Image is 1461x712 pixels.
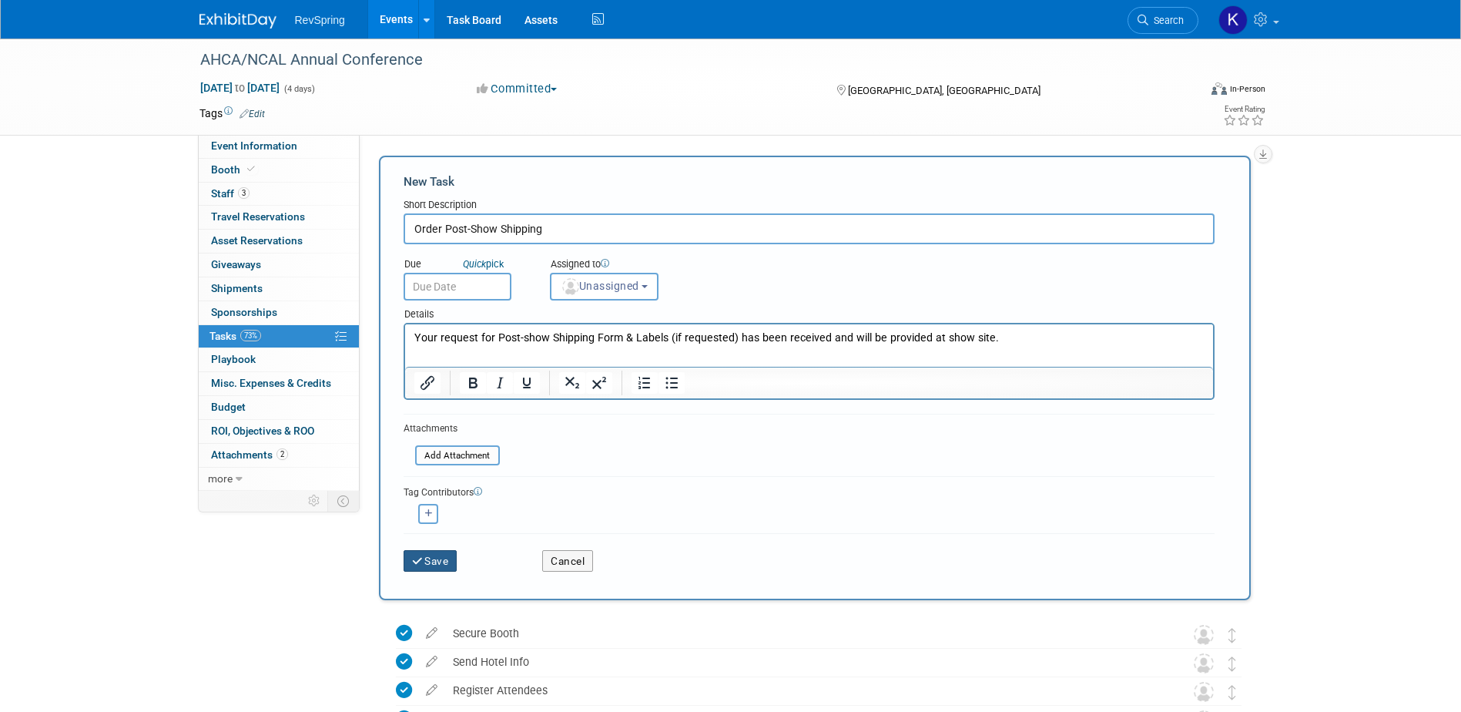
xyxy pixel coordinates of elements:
[199,444,359,467] a: Attachments2
[199,254,359,277] a: Giveaways
[199,159,359,182] a: Booth
[404,173,1215,190] div: New Task
[414,372,441,394] button: Insert/edit link
[514,372,540,394] button: Underline
[199,468,359,491] a: more
[1194,625,1214,645] img: Unassigned
[240,330,261,341] span: 73%
[1194,682,1214,702] img: Unassigned
[463,258,486,270] i: Quick
[295,14,345,26] span: RevSpring
[559,372,585,394] button: Subscript
[542,550,593,572] button: Cancel
[418,683,445,697] a: edit
[211,377,331,389] span: Misc. Expenses & Credits
[327,491,359,511] td: Toggle Event Tabs
[1211,82,1227,95] img: Format-Inperson.png
[211,353,256,365] span: Playbook
[848,85,1040,96] span: [GEOGRAPHIC_DATA], [GEOGRAPHIC_DATA]
[1107,80,1266,103] div: Event Format
[199,325,359,348] a: Tasks73%
[445,649,1163,675] div: Send Hotel Info
[199,183,359,206] a: Staff3
[240,109,265,119] a: Edit
[658,372,685,394] button: Bullet list
[199,372,359,395] a: Misc. Expenses & Credits
[1223,106,1265,113] div: Event Rating
[211,306,277,318] span: Sponsorships
[471,81,563,97] button: Committed
[233,82,247,94] span: to
[211,425,314,437] span: ROI, Objectives & ROO
[211,210,305,223] span: Travel Reservations
[487,372,513,394] button: Italic
[238,187,250,199] span: 3
[1228,628,1236,643] i: Move task
[404,301,1215,323] div: Details
[550,273,659,301] button: Unassigned
[247,165,255,173] i: Booth reservation complete
[418,655,445,669] a: edit
[1194,653,1214,673] img: Unassigned
[199,206,359,229] a: Travel Reservations
[1228,657,1236,671] i: Move task
[404,483,1215,499] div: Tag Contributors
[418,626,445,640] a: edit
[199,396,359,419] a: Budget
[211,258,261,270] span: Giveaways
[199,230,359,253] a: Asset Reservations
[404,198,1215,213] div: Short Description
[405,324,1213,367] iframe: Rich Text Area
[404,213,1215,244] input: Name of task or a short description
[283,84,315,94] span: (4 days)
[199,106,265,121] td: Tags
[199,348,359,371] a: Playbook
[199,13,276,29] img: ExhibitDay
[199,135,359,158] a: Event Information
[211,163,258,176] span: Booth
[301,491,328,511] td: Personalize Event Tab Strip
[1228,685,1236,700] i: Move task
[404,422,500,435] div: Attachments
[460,372,486,394] button: Bold
[404,257,527,273] div: Due
[199,277,359,301] a: Shipments
[1229,83,1265,95] div: In-Person
[211,448,288,461] span: Attachments
[550,257,736,273] div: Assigned to
[195,46,1175,74] div: AHCA/NCAL Annual Conference
[445,677,1163,704] div: Register Attendees
[211,282,263,294] span: Shipments
[211,187,250,200] span: Staff
[404,550,457,572] button: Save
[211,139,297,152] span: Event Information
[211,401,246,413] span: Budget
[211,234,303,247] span: Asset Reservations
[199,81,280,95] span: [DATE] [DATE]
[404,273,511,301] input: Due Date
[586,372,612,394] button: Superscript
[208,472,233,485] span: more
[561,280,639,292] span: Unassigned
[460,257,507,270] a: Quickpick
[199,301,359,324] a: Sponsorships
[209,330,261,342] span: Tasks
[276,448,288,460] span: 2
[632,372,658,394] button: Numbered list
[1128,7,1198,34] a: Search
[1148,15,1184,26] span: Search
[1218,5,1248,35] img: Kelsey Culver
[445,620,1163,647] div: Secure Booth
[199,420,359,443] a: ROI, Objectives & ROO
